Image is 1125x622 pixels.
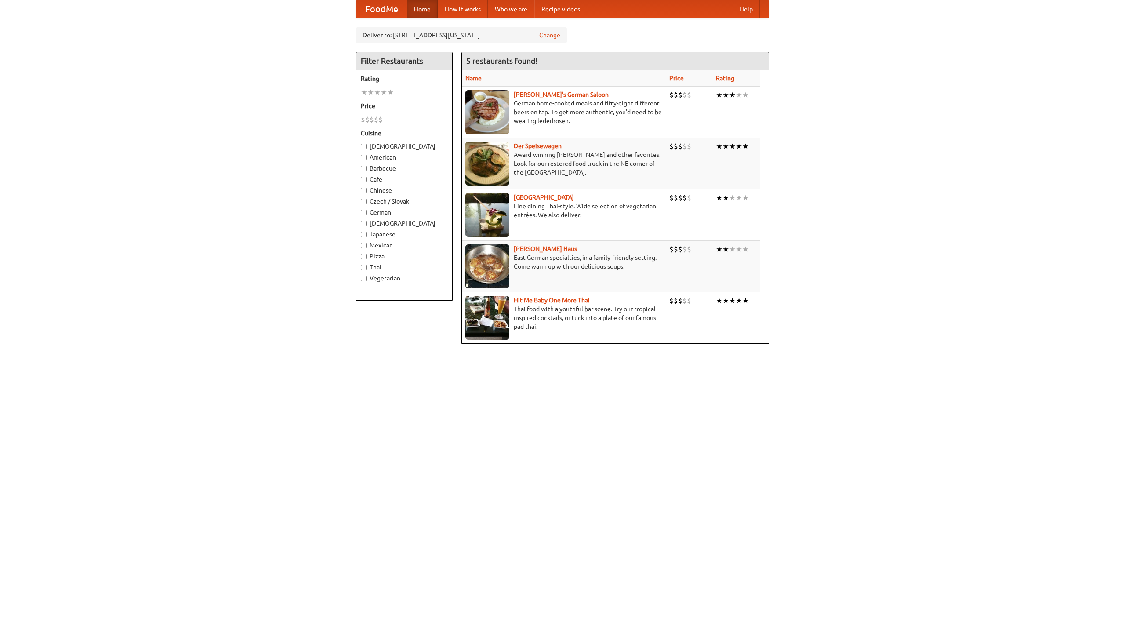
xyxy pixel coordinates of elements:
label: [DEMOGRAPHIC_DATA] [361,219,448,228]
h5: Cuisine [361,129,448,138]
a: Who we are [488,0,534,18]
a: Help [733,0,760,18]
input: Chinese [361,188,367,193]
input: Mexican [361,243,367,248]
h4: Filter Restaurants [356,52,452,70]
li: $ [687,142,691,151]
label: Vegetarian [361,274,448,283]
li: ★ [729,142,736,151]
label: Chinese [361,186,448,195]
li: $ [678,90,682,100]
li: $ [674,296,678,306]
label: Japanese [361,230,448,239]
label: [DEMOGRAPHIC_DATA] [361,142,448,151]
li: ★ [736,142,742,151]
p: Thai food with a youthful bar scene. Try our tropical inspired cocktails, or tuck into a plate of... [465,305,662,331]
li: ★ [722,90,729,100]
img: babythai.jpg [465,296,509,340]
li: $ [365,115,370,124]
h5: Price [361,102,448,110]
li: $ [682,90,687,100]
li: $ [674,244,678,254]
img: kohlhaus.jpg [465,244,509,288]
li: $ [669,296,674,306]
label: German [361,208,448,217]
li: ★ [361,87,367,97]
input: Vegetarian [361,276,367,281]
a: Name [465,75,482,82]
li: ★ [716,193,722,203]
a: [GEOGRAPHIC_DATA] [514,194,574,201]
li: ★ [716,142,722,151]
li: $ [678,142,682,151]
li: $ [678,244,682,254]
input: American [361,155,367,160]
label: Czech / Slovak [361,197,448,206]
p: East German specialties, in a family-friendly setting. Come warm up with our delicious soups. [465,253,662,271]
li: $ [682,244,687,254]
li: $ [678,296,682,306]
label: Pizza [361,252,448,261]
ng-pluralize: 5 restaurants found! [466,57,537,65]
li: ★ [742,244,749,254]
li: $ [687,296,691,306]
li: $ [682,193,687,203]
a: [PERSON_NAME]'s German Saloon [514,91,609,98]
li: ★ [729,296,736,306]
li: ★ [742,142,749,151]
li: ★ [729,90,736,100]
h5: Rating [361,74,448,83]
p: German home-cooked meals and fifty-eight different beers on tap. To get more authentic, you'd nee... [465,99,662,125]
li: $ [674,193,678,203]
li: ★ [722,296,729,306]
li: ★ [716,296,722,306]
img: satay.jpg [465,193,509,237]
li: $ [674,90,678,100]
li: ★ [387,87,394,97]
label: American [361,153,448,162]
a: Hit Me Baby One More Thai [514,297,590,304]
img: speisewagen.jpg [465,142,509,186]
li: $ [669,142,674,151]
label: Mexican [361,241,448,250]
li: $ [678,193,682,203]
li: ★ [736,244,742,254]
a: How it works [438,0,488,18]
li: ★ [736,90,742,100]
li: ★ [729,244,736,254]
a: Recipe videos [534,0,587,18]
input: Thai [361,265,367,270]
li: $ [682,142,687,151]
input: Pizza [361,254,367,259]
li: $ [669,90,674,100]
label: Thai [361,263,448,272]
li: $ [687,244,691,254]
li: ★ [374,87,381,97]
li: $ [669,193,674,203]
li: ★ [742,193,749,203]
input: German [361,210,367,215]
input: [DEMOGRAPHIC_DATA] [361,221,367,226]
li: ★ [729,193,736,203]
li: ★ [736,193,742,203]
li: ★ [736,296,742,306]
li: $ [682,296,687,306]
img: esthers.jpg [465,90,509,134]
p: Award-winning [PERSON_NAME] and other favorites. Look for our restored food truck in the NE corne... [465,150,662,177]
a: [PERSON_NAME] Haus [514,245,577,252]
a: Price [669,75,684,82]
a: Rating [716,75,734,82]
li: $ [687,193,691,203]
li: ★ [722,193,729,203]
a: Home [407,0,438,18]
li: $ [378,115,383,124]
li: $ [361,115,365,124]
li: $ [374,115,378,124]
a: Der Speisewagen [514,142,562,149]
li: ★ [742,90,749,100]
input: Czech / Slovak [361,199,367,204]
